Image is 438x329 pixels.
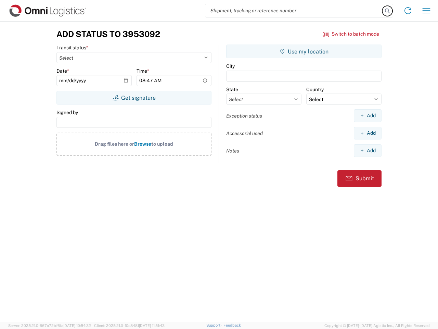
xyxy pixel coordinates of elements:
[134,141,151,147] span: Browse
[94,324,165,328] span: Client: 2025.21.0-f0c8481
[205,4,383,17] input: Shipment, tracking or reference number
[56,45,88,51] label: Transit status
[56,109,78,115] label: Signed by
[226,45,382,58] button: Use my location
[337,170,382,187] button: Submit
[226,63,235,69] label: City
[226,86,238,93] label: State
[151,141,173,147] span: to upload
[95,141,134,147] span: Drag files here or
[223,323,241,327] a: Feedback
[139,324,165,328] span: [DATE] 11:51:43
[206,323,223,327] a: Support
[56,91,211,105] button: Get signature
[306,86,324,93] label: Country
[226,130,263,136] label: Accessorial used
[137,68,149,74] label: Time
[63,324,91,328] span: [DATE] 10:54:32
[354,144,382,157] button: Add
[323,28,379,40] button: Switch to batch mode
[56,29,160,39] h3: Add Status to 3953092
[8,324,91,328] span: Server: 2025.21.0-667a72bf6fa
[226,113,262,119] label: Exception status
[354,109,382,122] button: Add
[324,322,430,329] span: Copyright © [DATE]-[DATE] Agistix Inc., All Rights Reserved
[354,127,382,139] button: Add
[56,68,69,74] label: Date
[226,148,239,154] label: Notes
